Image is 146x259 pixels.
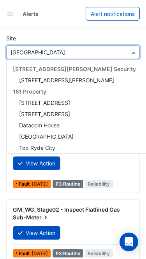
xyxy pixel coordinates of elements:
span: [STREET_ADDRESS][PERSON_NAME] Security [13,66,136,72]
div: P3 Routine [53,249,83,257]
label: Site [6,34,16,42]
div: Open Intercom Messenger [120,233,138,251]
span: Datacom House [19,122,60,129]
div: Alerts [23,10,39,18]
span: Thu 14-Aug-2025 09:45 AEST [32,181,48,187]
span: Sun 01-Jun-2025 14:30 AEST [32,250,48,256]
span: [STREET_ADDRESS] [19,111,70,117]
span: 151 Property [13,88,46,95]
span: [STREET_ADDRESS] [19,99,70,106]
span: Top Ryde City [19,144,55,151]
button: View Action [13,226,60,240]
span: Reliability [85,180,113,188]
span: Fault [19,182,32,186]
div: P3 Routine [53,180,83,188]
button: Alert notifications [86,7,140,21]
span: [GEOGRAPHIC_DATA] [19,133,74,140]
span: Reliability [85,249,113,257]
span: Fault [19,251,32,256]
span: Alert notifications [91,10,135,17]
button: View Action [13,156,60,170]
span: GM_WG_Stage02 - Inspect Flatlined Gas [13,206,120,213]
span: Sub-Meter [13,214,49,221]
span: [STREET_ADDRESS][PERSON_NAME] [19,77,114,83]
